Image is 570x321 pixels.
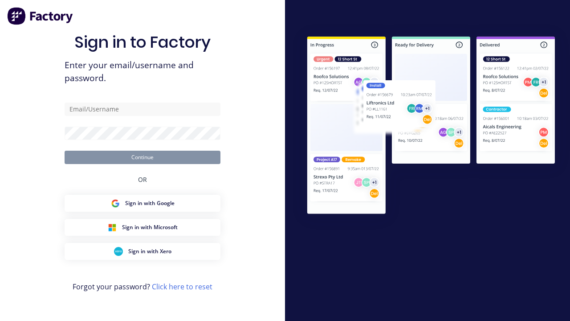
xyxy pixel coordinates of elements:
button: Xero Sign inSign in with Xero [65,243,220,260]
img: Google Sign in [111,199,120,208]
img: Xero Sign in [114,247,123,256]
h1: Sign in to Factory [74,33,211,52]
span: Sign in with Xero [128,247,171,255]
div: OR [138,164,147,195]
button: Continue [65,151,220,164]
input: Email/Username [65,103,220,116]
span: Forgot your password? [73,281,212,292]
button: Google Sign inSign in with Google [65,195,220,212]
span: Sign in with Microsoft [122,223,178,231]
img: Microsoft Sign in [108,223,117,232]
span: Enter your email/username and password. [65,59,220,85]
img: Factory [7,7,74,25]
img: Sign in [292,23,570,230]
button: Microsoft Sign inSign in with Microsoft [65,219,220,236]
a: Click here to reset [152,282,212,292]
span: Sign in with Google [125,199,175,207]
